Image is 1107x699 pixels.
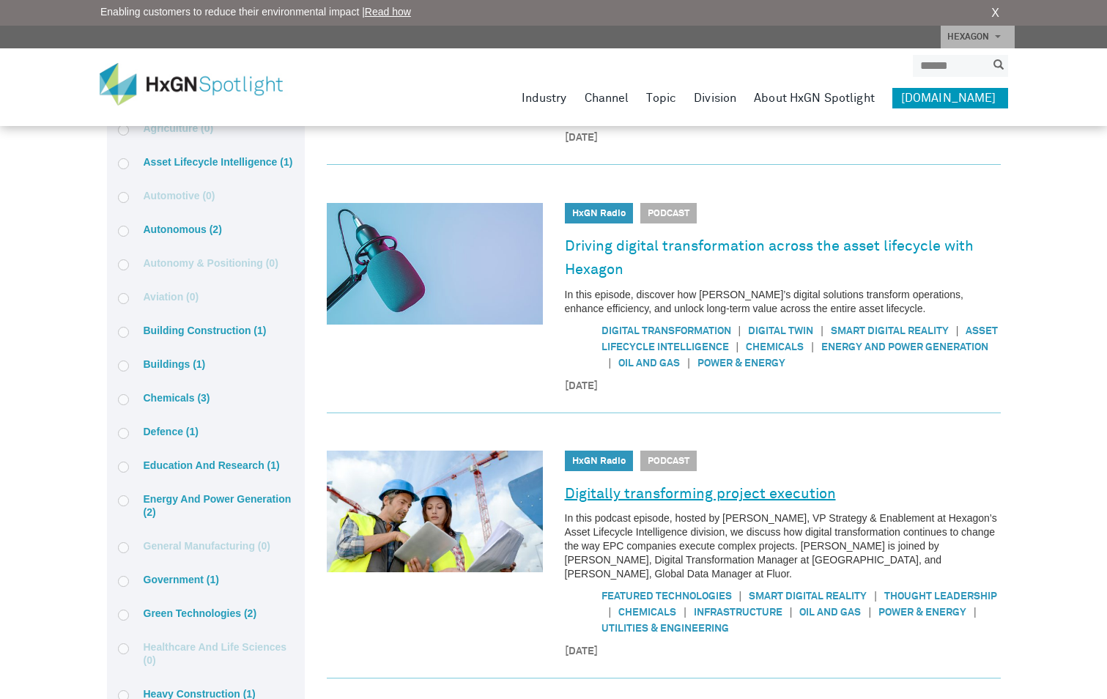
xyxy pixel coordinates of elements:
[676,604,694,620] span: |
[618,607,676,618] a: Chemicals
[646,88,676,108] a: Topic
[100,63,305,106] img: HxGN Spotlight
[601,326,731,336] a: Digital Transformation
[991,4,999,22] a: X
[565,379,1001,394] time: [DATE]
[694,607,782,618] a: Infrastructure
[867,588,884,604] span: |
[884,591,997,602] a: Thought Leadership
[118,425,294,438] label: Defence (1)
[731,323,749,339] span: |
[729,339,747,355] span: |
[565,644,1001,659] time: [DATE]
[813,323,831,339] span: |
[618,358,680,369] a: Oil and gas
[680,355,697,371] span: |
[118,391,294,404] label: Chemicals (3)
[565,130,1001,146] time: [DATE]
[878,607,966,618] a: Power & Energy
[118,573,294,586] label: Government (1)
[941,26,1015,48] a: HEXAGON
[118,155,294,169] label: Asset Lifecycle Intelligence (1)
[754,88,875,108] a: About HxGN Spotlight
[118,459,294,472] label: Education and research (1)
[966,604,984,620] span: |
[749,591,867,602] a: Smart Digital Reality
[601,355,619,371] span: |
[831,326,949,336] a: Smart Digital Reality
[118,492,294,519] label: Energy and power generation (2)
[601,591,732,602] a: Featured Technologies
[327,203,543,325] img: Driving digital transformation across the asset lifecycle with Hexagon
[949,323,966,339] span: |
[100,4,411,20] span: Enabling customers to reduce their environmental impact |
[522,88,567,108] a: Industry
[601,624,729,634] a: Utilities & Engineering
[118,324,294,337] label: Building Construction (1)
[694,88,736,108] a: Division
[572,209,626,218] a: HxGN Radio
[565,482,836,506] a: Digitally transforming project execution
[640,451,697,471] span: Podcast
[572,456,626,466] a: HxGN Radio
[585,88,629,108] a: Channel
[821,342,988,352] a: Energy and power generation
[118,223,294,236] label: Autonomous (2)
[565,234,1001,282] a: Driving digital transformation across the asset lifecycle with Hexagon
[565,511,1001,581] p: In this podcast episode, hosted by [PERSON_NAME], VP Strategy & Enablement at Hexagon’s Asset Lif...
[118,607,294,620] label: Green Technologies (2)
[804,339,821,355] span: |
[601,604,619,620] span: |
[861,604,878,620] span: |
[327,451,543,572] img: Digitally transforming project execution
[601,326,999,352] a: Asset Lifecycle Intelligence
[782,604,800,620] span: |
[748,326,813,336] a: Digital Twin
[697,358,785,369] a: Power & Energy
[118,358,294,371] label: Buildings (1)
[892,88,1008,108] a: [DOMAIN_NAME]
[746,342,804,352] a: Chemicals
[565,288,1001,316] p: In this episode, discover how [PERSON_NAME]’s digital solutions transform operations, enhance eff...
[799,607,861,618] a: Oil and gas
[365,6,411,18] a: Read how
[732,588,749,604] span: |
[640,203,697,223] span: Podcast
